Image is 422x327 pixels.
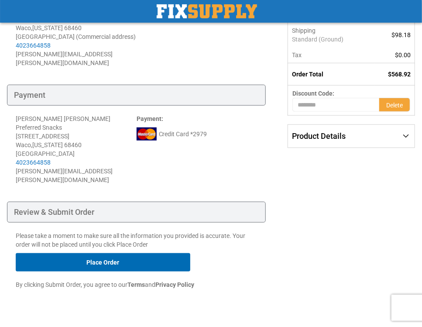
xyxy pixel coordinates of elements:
th: Tax [288,47,375,63]
p: Please take a moment to make sure all the information you provided is accurate. Your order will n... [16,231,257,249]
button: Delete [379,98,410,112]
span: Discount Code: [292,90,334,97]
span: $568.92 [388,71,411,78]
span: Product Details [292,131,346,141]
span: [US_STATE] [32,141,63,148]
a: store logo [157,4,257,18]
strong: Order Total [292,71,323,78]
strong: Privacy Policy [155,281,194,288]
span: Standard (Ground) [292,35,370,44]
div: Payment [7,85,266,106]
a: 4023664858 [16,159,51,166]
a: 4023664858 [16,42,51,49]
span: $0.00 [395,52,411,59]
p: By clicking Submit Order, you agree to our and [16,280,257,289]
span: [PERSON_NAME][EMAIL_ADDRESS][PERSON_NAME][DOMAIN_NAME] [16,168,113,183]
span: Payment [137,115,161,122]
span: $98.18 [391,31,411,38]
div: Credit Card *2979 [137,127,257,141]
strong: : [137,115,163,122]
img: Fix Industrial Supply [157,4,257,18]
div: [PERSON_NAME] [PERSON_NAME] Preferred Snacks [STREET_ADDRESS] Waco , 68460 [GEOGRAPHIC_DATA] [16,114,137,167]
strong: Terms [127,281,145,288]
span: Delete [386,102,403,109]
span: [US_STATE] [32,24,63,31]
div: Review & Submit Order [7,202,266,223]
span: [PERSON_NAME][EMAIL_ADDRESS][PERSON_NAME][DOMAIN_NAME] [16,51,113,66]
span: Shipping [292,27,316,34]
button: Place Order [16,253,190,272]
img: mc.png [137,127,157,141]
